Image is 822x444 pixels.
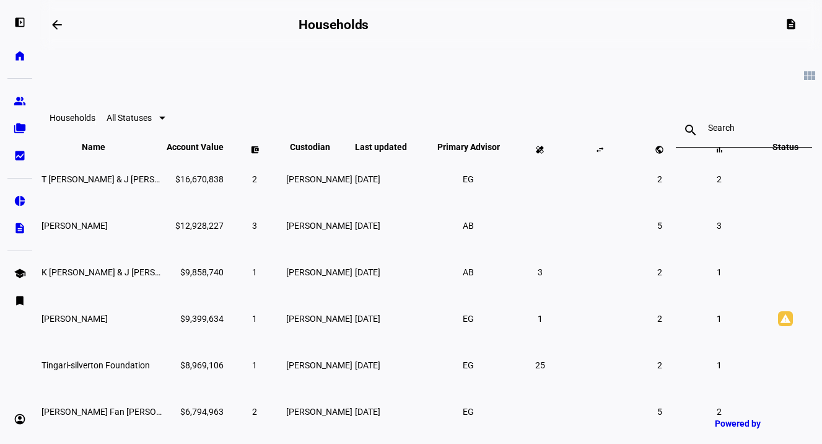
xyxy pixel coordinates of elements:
span: 2 [717,174,722,184]
span: 1 [252,267,257,277]
span: 1 [717,267,722,277]
mat-icon: warning [778,311,793,326]
span: 3 [252,221,257,231]
eth-data-table-title: Households [50,113,95,123]
span: Tingari-silverton Foundation [42,360,150,370]
a: Powered by [709,412,803,435]
span: T Yellin & J Copaken [42,174,197,184]
span: [DATE] [355,314,380,324]
a: description [7,216,32,241]
span: 1 [717,314,722,324]
a: group [7,89,32,113]
eth-mat-symbol: left_panel_open [14,16,26,29]
span: [DATE] [355,407,380,417]
span: 2 [657,314,662,324]
span: 2 [252,174,257,184]
span: Name [82,142,124,152]
eth-mat-symbol: home [14,50,26,62]
li: AB [457,215,479,237]
li: EG [457,354,479,376]
span: Custodian [290,142,349,152]
eth-mat-symbol: group [14,95,26,107]
span: 2 [657,267,662,277]
span: 3 [717,221,722,231]
li: EG [457,401,479,423]
eth-mat-symbol: account_circle [14,413,26,425]
span: 3 [538,267,543,277]
mat-icon: description [785,18,797,30]
a: home [7,43,32,68]
span: 2 [657,174,662,184]
span: [PERSON_NAME] [286,174,352,184]
span: 2 [657,360,662,370]
a: bid_landscape [7,143,32,168]
span: 5 [657,407,662,417]
span: K Solimine & J Smolen [42,267,198,277]
span: Julia Davies White [42,221,108,231]
span: [PERSON_NAME] [286,267,352,277]
a: folder_copy [7,116,32,141]
li: EG [457,168,479,190]
span: [DATE] [355,174,380,184]
span: 1 [538,314,543,324]
span: [PERSON_NAME] [286,360,352,370]
span: All Statuses [107,113,152,123]
span: [DATE] [355,221,380,231]
span: [DATE] [355,360,380,370]
eth-mat-symbol: pie_chart [14,195,26,207]
td: $9,858,740 [166,249,224,295]
span: [PERSON_NAME] [286,407,352,417]
li: AB [457,261,479,283]
span: 2 [717,407,722,417]
span: 5 [657,221,662,231]
span: 1 [252,314,257,324]
span: 25 [535,360,545,370]
td: $16,670,838 [166,156,224,202]
span: Primary Advisor [428,142,509,152]
span: [DATE] [355,267,380,277]
td: $9,399,634 [166,296,224,341]
span: Status [763,142,808,152]
li: EG [457,308,479,330]
span: 1 [717,360,722,370]
span: Elizabeth Yntema [42,314,108,324]
td: $8,969,106 [166,342,224,388]
span: [PERSON_NAME] [286,221,352,231]
input: Search [708,123,780,133]
span: Last updated [355,142,426,152]
eth-mat-symbol: school [14,267,26,280]
a: pie_chart [7,189,32,213]
eth-mat-symbol: folder_copy [14,122,26,135]
span: Account Value [167,142,224,152]
td: $12,928,227 [166,203,224,248]
mat-icon: view_module [802,68,817,83]
span: [PERSON_NAME] [286,314,352,324]
mat-icon: search [676,123,706,138]
eth-mat-symbol: description [14,222,26,234]
eth-mat-symbol: bid_landscape [14,149,26,162]
h2: Households [299,17,369,32]
eth-mat-symbol: bookmark [14,295,26,307]
mat-icon: arrow_backwards [50,17,64,32]
span: Yvette Sze Fan Lui [42,407,193,417]
span: 1 [252,360,257,370]
span: 2 [252,407,257,417]
td: $6,794,963 [166,389,224,434]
